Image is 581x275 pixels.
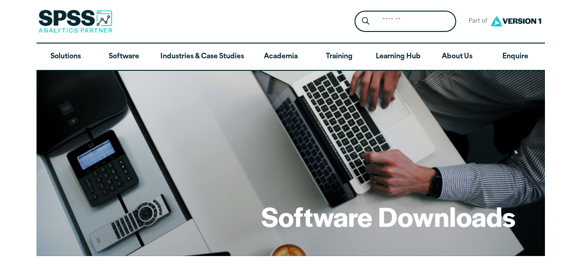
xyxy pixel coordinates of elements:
[37,44,95,70] a: Solutions
[37,44,545,70] nav: Desktop version of site main menu
[261,198,515,234] h1: Software Downloads
[153,44,251,70] a: Industries & Case Studies
[38,10,112,33] img: SPSS Analytics Partner
[355,11,456,32] form: Site Header Search Form
[362,17,369,25] svg: Search magnifying glass icon
[95,44,153,70] a: Software
[251,44,310,70] a: Academia
[357,13,374,30] button: Search magnifying glass icon
[428,44,486,70] a: About Us
[310,44,368,70] a: Training
[488,12,544,30] img: Version1 Logo
[486,44,544,70] a: Enquire
[368,44,428,70] a: Learning Hub
[464,15,488,28] span: Part of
